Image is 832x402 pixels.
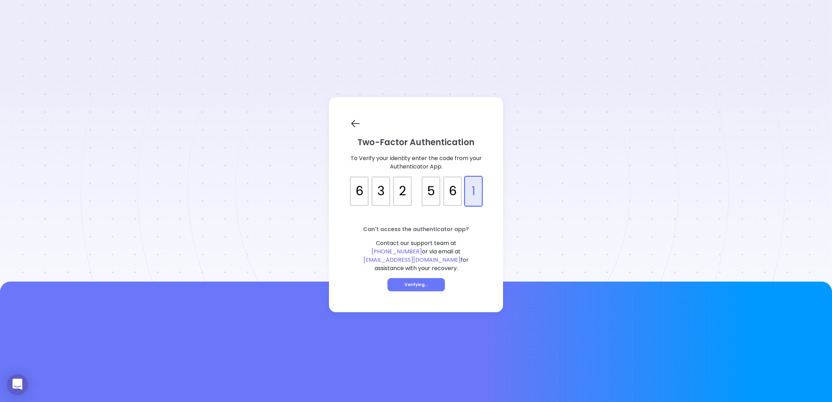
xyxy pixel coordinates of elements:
span: [PHONE_NUMBER] [371,247,422,255]
p: Two-Factor Authentication [350,136,482,149]
span: [EMAIL_ADDRESS][DOMAIN_NAME] [363,256,461,264]
p: To Verify your identity enter the code from your Authenticator App. [350,154,482,171]
button: Verifying... [387,278,445,291]
span: Verifying... [405,282,428,287]
p: Contact our support team at or via email at for assistance with your recovery. [350,239,482,273]
div: 1 [465,176,482,206]
p: Can't access the authenticator app? [350,225,482,234]
input: verification input [350,176,482,194]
